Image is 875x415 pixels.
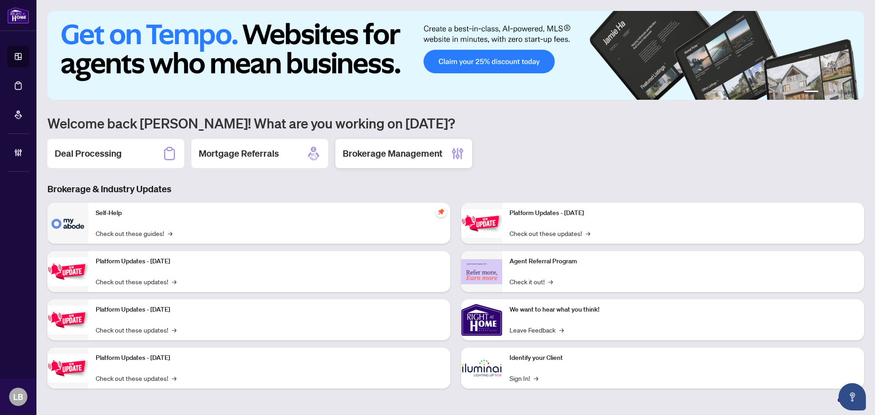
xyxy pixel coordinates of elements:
[844,91,848,94] button: 5
[47,114,864,132] h1: Welcome back [PERSON_NAME]! What are you working on [DATE]?
[47,257,88,286] img: Platform Updates - September 16, 2025
[96,277,176,287] a: Check out these updates!→
[7,7,29,24] img: logo
[55,147,122,160] h2: Deal Processing
[172,373,176,383] span: →
[510,228,590,238] a: Check out these updates!→
[96,353,443,363] p: Platform Updates - [DATE]
[510,277,553,287] a: Check it out!→
[804,91,818,94] button: 1
[822,91,826,94] button: 2
[172,277,176,287] span: →
[47,306,88,334] img: Platform Updates - July 21, 2025
[829,91,833,94] button: 3
[47,11,864,100] img: Slide 0
[96,208,443,218] p: Self-Help
[436,206,447,217] span: pushpin
[837,91,840,94] button: 4
[47,354,88,383] img: Platform Updates - July 8, 2025
[96,325,176,335] a: Check out these updates!→
[510,373,538,383] a: Sign In!→
[96,256,443,266] p: Platform Updates - [DATE]
[96,305,443,315] p: Platform Updates - [DATE]
[461,259,502,284] img: Agent Referral Program
[172,325,176,335] span: →
[510,256,857,266] p: Agent Referral Program
[510,208,857,218] p: Platform Updates - [DATE]
[510,353,857,363] p: Identify your Client
[461,209,502,238] img: Platform Updates - June 23, 2025
[199,147,279,160] h2: Mortgage Referrals
[548,277,553,287] span: →
[534,373,538,383] span: →
[343,147,443,160] h2: Brokerage Management
[47,183,864,195] h3: Brokerage & Industry Updates
[96,373,176,383] a: Check out these updates!→
[586,228,590,238] span: →
[96,228,172,238] a: Check out these guides!→
[13,390,23,403] span: LB
[510,305,857,315] p: We want to hear what you think!
[461,348,502,389] img: Identify your Client
[461,299,502,340] img: We want to hear what you think!
[839,383,866,410] button: Open asap
[851,91,855,94] button: 6
[47,203,88,244] img: Self-Help
[510,325,564,335] a: Leave Feedback→
[559,325,564,335] span: →
[168,228,172,238] span: →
